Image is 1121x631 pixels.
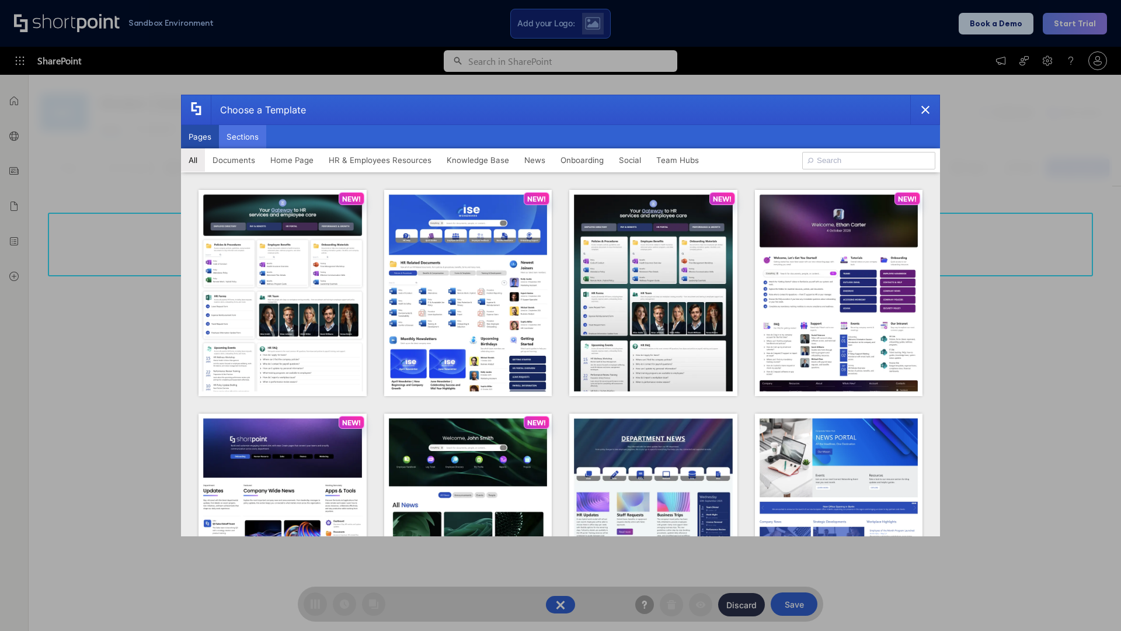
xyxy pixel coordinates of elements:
p: NEW! [527,418,546,427]
input: Search [802,152,935,169]
p: NEW! [898,195,917,203]
p: NEW! [527,195,546,203]
button: All [181,148,205,172]
button: Social [611,148,649,172]
button: Documents [205,148,263,172]
button: Pages [181,125,219,148]
button: Sections [219,125,266,148]
iframe: Chat Widget [1063,575,1121,631]
div: template selector [181,95,940,536]
p: NEW! [342,418,361,427]
button: Onboarding [553,148,611,172]
p: NEW! [713,195,732,203]
button: Home Page [263,148,321,172]
div: Choose a Template [211,95,306,124]
button: Team Hubs [649,148,706,172]
button: News [517,148,553,172]
button: Knowledge Base [439,148,517,172]
button: HR & Employees Resources [321,148,439,172]
p: NEW! [342,195,361,203]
